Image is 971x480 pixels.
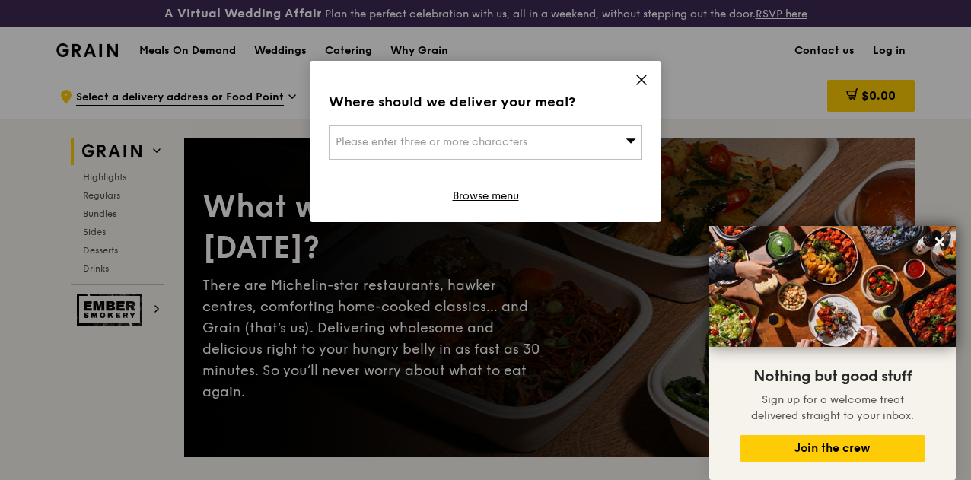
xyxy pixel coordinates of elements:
span: Nothing but good stuff [753,367,912,386]
button: Join the crew [740,435,925,462]
a: Browse menu [453,189,519,204]
img: DSC07876-Edit02-Large.jpeg [709,226,956,347]
span: Sign up for a welcome treat delivered straight to your inbox. [751,393,914,422]
button: Close [928,230,952,254]
div: Where should we deliver your meal? [329,91,642,113]
span: Please enter three or more characters [336,135,527,148]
